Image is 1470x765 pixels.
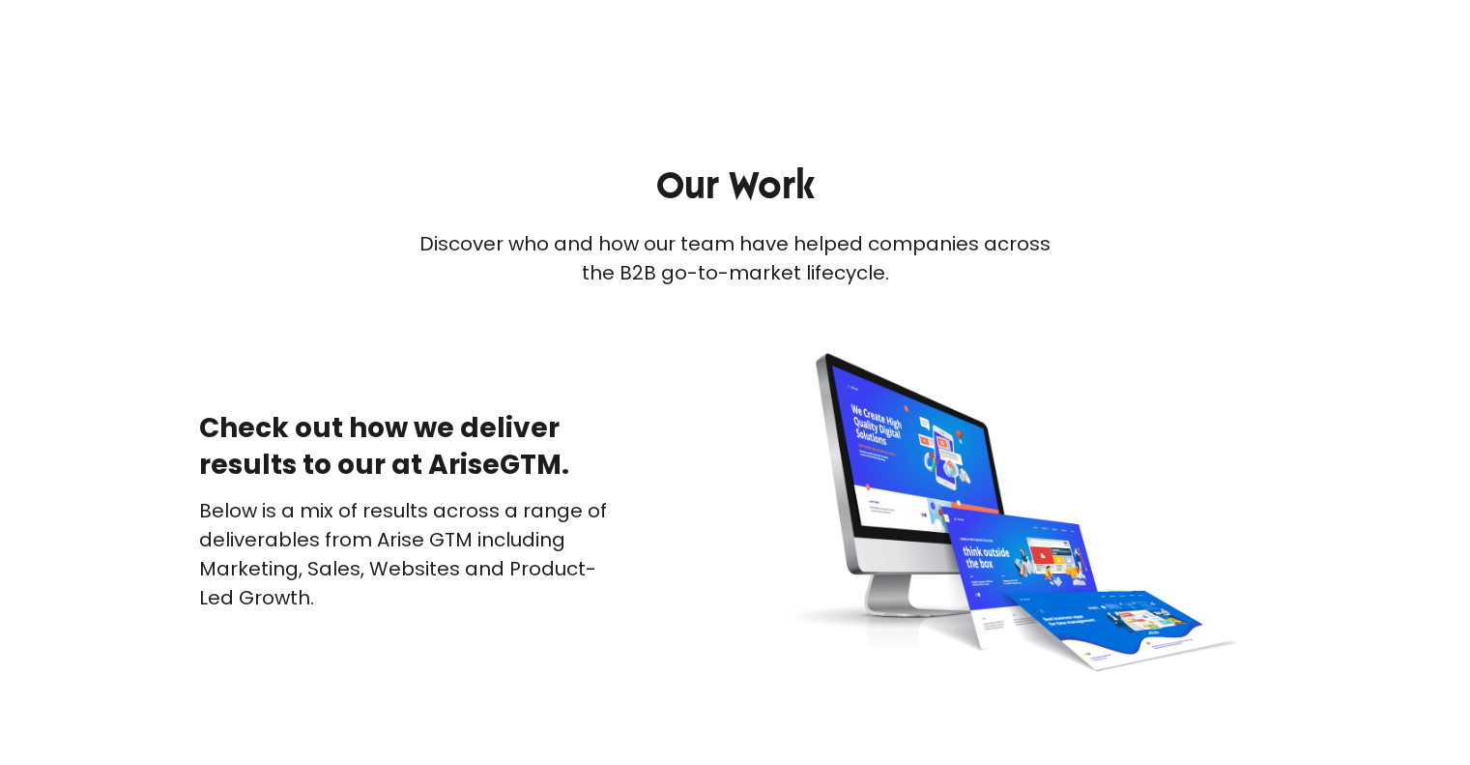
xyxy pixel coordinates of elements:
[199,410,629,484] h2: Check out how we deliver results to our at AriseGTM.
[199,496,629,612] p: Below is a mix of results across a range of deliverables from Arise GTM including Marketing, Sale...
[750,336,1272,688] img: website-design
[199,258,1272,287] div: the B2B go-to-market lifecycle.
[199,162,1272,211] h1: Our Work
[199,229,1272,258] div: Discover who and how our team have helped companies across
